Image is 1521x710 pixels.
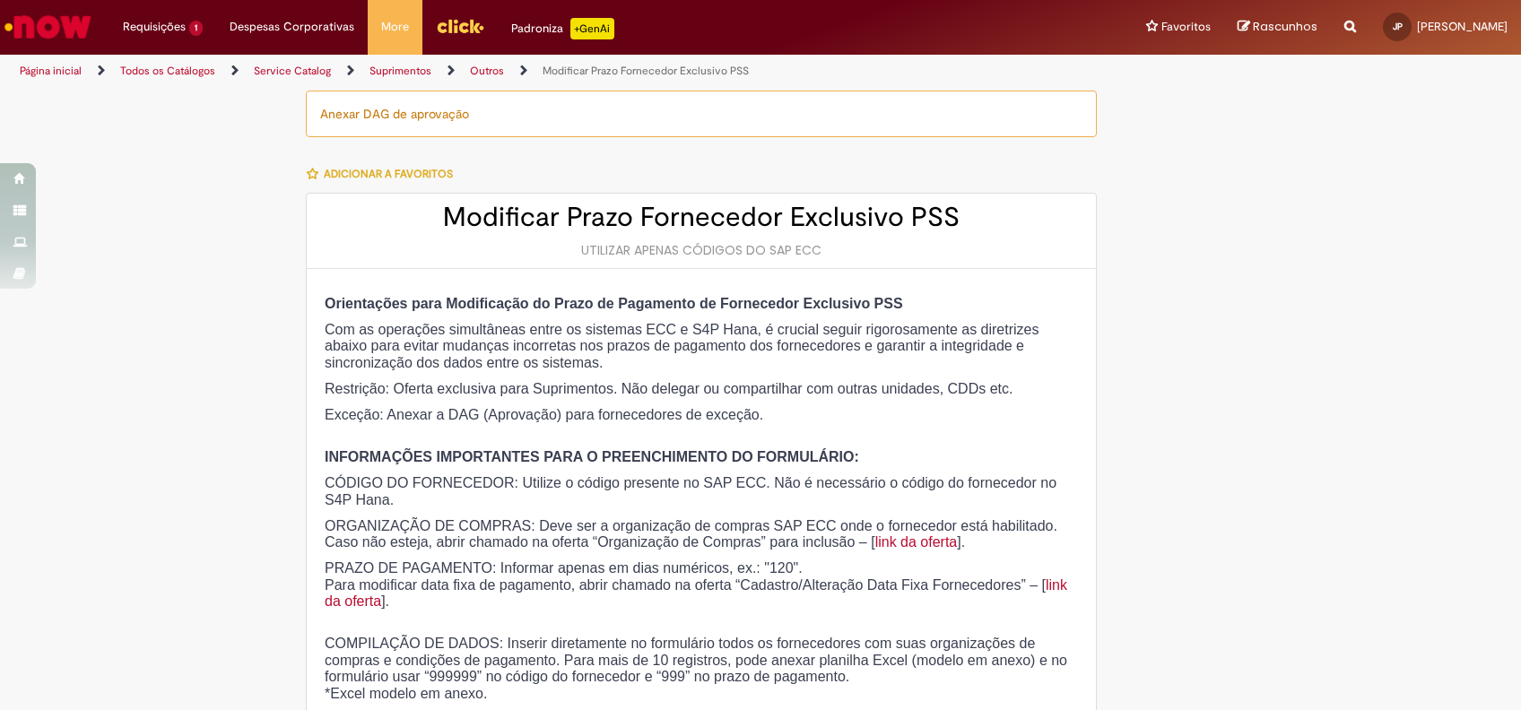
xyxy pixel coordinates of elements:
a: Modificar Prazo Fornecedor Exclusivo PSS [543,64,749,78]
span: JP [1393,21,1403,32]
span: Despesas Corporativas [230,18,354,36]
p: CÓDIGO DO FORNECEDOR: Utilize o código presente no SAP ECC. Não é necessário o código do forneced... [325,475,1078,508]
span: More [381,18,409,36]
span: 1 [189,21,203,36]
h2: Modificar Prazo Fornecedor Exclusivo PSS [325,203,1078,232]
span: Rascunhos [1253,18,1317,35]
span: Favoritos [1161,18,1211,36]
p: Exceção: Anexar a DAG (Aprovação) para fornecedores de exceção. [325,407,1078,440]
img: click_logo_yellow_360x200.png [436,13,484,39]
p: COMPILAÇÃO DE DADOS: Inserir diretamente no formulário todos os fornecedores com suas organizaçõe... [325,636,1078,702]
a: Service Catalog [254,64,331,78]
ul: Trilhas de página [13,55,1001,88]
p: ORGANIZAÇÃO DE COMPRAS: Deve ser a organização de compras SAP ECC onde o fornecedor está habilita... [325,518,1078,551]
a: link da oferta [875,534,958,550]
p: PRAZO DE PAGAMENTO: Informar apenas em dias numéricos, ex.: "120". Para modificar data fixa de pa... [325,560,1078,627]
a: Todos os Catálogos [120,64,215,78]
strong: INFORMAÇÕES IMPORTANTES PARA O PREENCHIMENTO DO FORMULÁRIO: [325,449,859,464]
a: Suprimentos [369,64,431,78]
a: link da oferta [325,577,1067,609]
div: UTILIZAR APENAS CÓDIGOS DO SAP ECC [325,241,1078,259]
a: Rascunhos [1238,19,1317,36]
div: Padroniza [511,18,614,39]
p: Restrição: Oferta exclusiva para Suprimentos. Não delegar ou compartilhar com outras unidades, CD... [325,381,1078,397]
img: ServiceNow [2,9,94,45]
span: [PERSON_NAME] [1417,19,1508,34]
span: Requisições [123,18,186,36]
strong: Orientações para Modificação do Prazo de Pagamento de Fornecedor Exclusivo PSS [325,296,903,311]
div: Anexar DAG de aprovação [306,91,1097,137]
p: Com as operações simultâneas entre os sistemas ECC e S4P Hana, é crucial seguir rigorosamente as ... [325,322,1078,371]
a: Outros [470,64,504,78]
a: Página inicial [20,64,82,78]
button: Adicionar a Favoritos [306,155,463,193]
span: Adicionar a Favoritos [324,167,453,181]
p: +GenAi [570,18,614,39]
